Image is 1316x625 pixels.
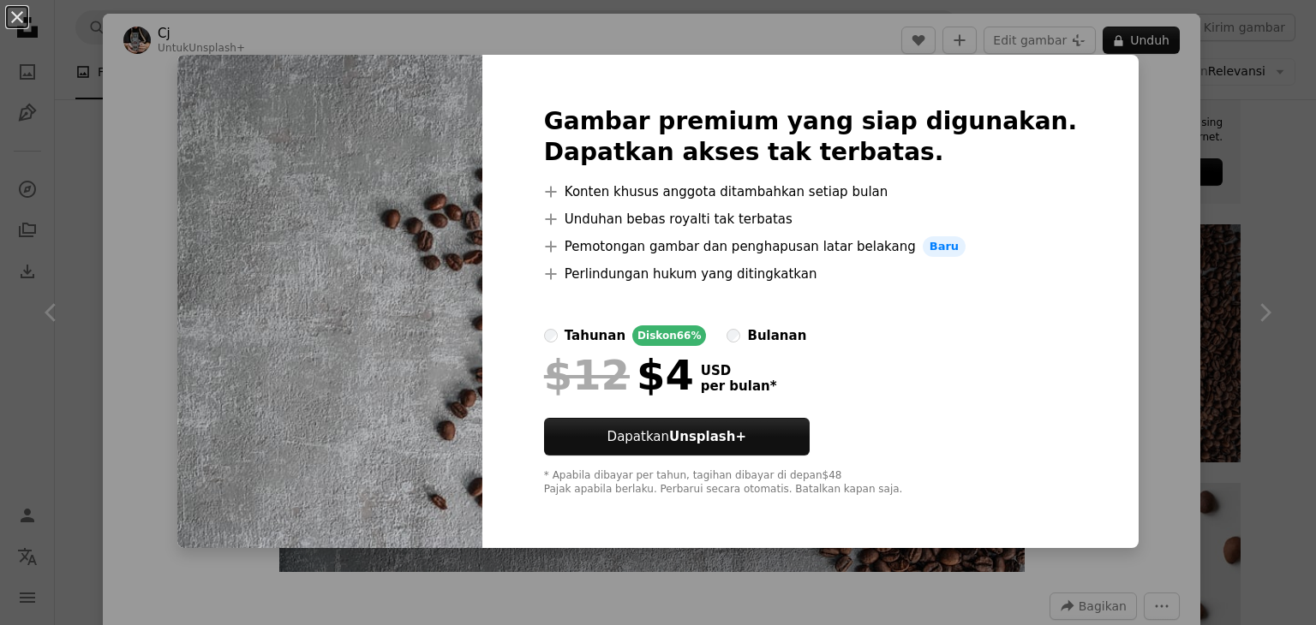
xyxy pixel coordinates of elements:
div: * Apabila dibayar per tahun, tagihan dibayar di depan $48 Pajak apabila berlaku. Perbarui secara ... [544,469,1077,497]
img: premium_photo-1675435646793-f6ceb239b064 [177,55,482,548]
strong: Unsplash+ [669,429,746,444]
span: USD [701,363,777,378]
li: Pemotongan gambar dan penghapusan latar belakang [544,236,1077,257]
div: bulanan [747,325,806,346]
li: Konten khusus anggota ditambahkan setiap bulan [544,182,1077,202]
input: tahunanDiskon66% [544,329,558,342]
div: $4 [544,353,694,397]
div: Diskon 66% [632,325,706,346]
li: Unduhan bebas royalti tak terbatas [544,209,1077,229]
h2: Gambar premium yang siap digunakan. Dapatkan akses tak terbatas. [544,106,1077,168]
span: $12 [544,353,630,397]
input: bulanan [727,329,740,342]
span: Baru [923,236,966,257]
span: per bulan * [701,378,777,394]
li: Perlindungan hukum yang ditingkatkan [544,264,1077,284]
button: DapatkanUnsplash+ [544,418,810,455]
div: tahunan [565,325,625,346]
